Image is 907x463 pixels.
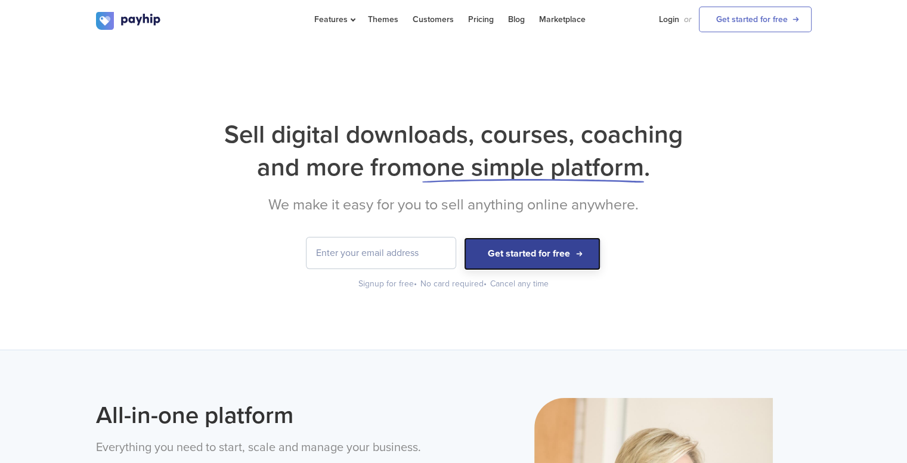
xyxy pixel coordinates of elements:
[96,12,162,30] img: logo.svg
[644,152,650,183] span: .
[464,237,600,270] button: Get started for free
[422,152,644,183] span: one simple platform
[358,278,418,290] div: Signup for free
[420,278,488,290] div: No card required
[96,118,812,184] h1: Sell digital downloads, courses, coaching and more from
[96,439,445,457] p: Everything you need to start, scale and manage your business.
[699,7,812,32] a: Get started for free
[490,278,549,290] div: Cancel any time
[96,196,812,214] h2: We make it easy for you to sell anything online anywhere.
[484,279,487,289] span: •
[96,398,445,433] h2: All-in-one platform
[314,14,354,24] span: Features
[307,237,456,268] input: Enter your email address
[414,279,417,289] span: •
